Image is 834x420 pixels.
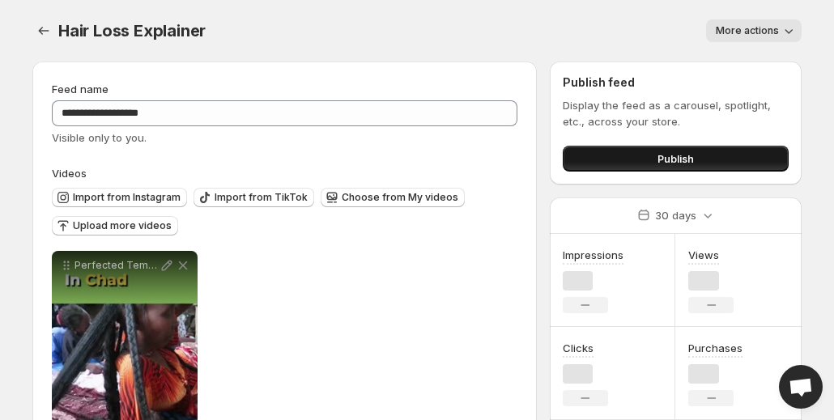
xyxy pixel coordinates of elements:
[73,191,181,204] span: Import from Instagram
[52,131,147,144] span: Visible only to you.
[563,74,789,91] h2: Publish feed
[688,247,719,263] h3: Views
[52,216,178,235] button: Upload more videos
[74,259,159,272] p: Perfected Template TOFU AD1 Original Chebe Ad 1080 x 1080 px
[52,167,87,180] span: Videos
[32,19,55,42] button: Settings
[563,146,789,172] button: Publish
[563,247,623,263] h3: Impressions
[73,219,172,232] span: Upload more videos
[52,188,187,207] button: Import from Instagram
[194,188,314,207] button: Import from TikTok
[58,21,206,40] span: Hair Loss Explainer
[52,83,109,95] span: Feed name
[657,151,694,167] span: Publish
[688,340,743,356] h3: Purchases
[321,188,465,207] button: Choose from My videos
[655,207,696,223] p: 30 days
[779,365,823,409] a: Open chat
[563,97,789,129] p: Display the feed as a carousel, spotlight, etc., across your store.
[215,191,308,204] span: Import from TikTok
[563,340,594,356] h3: Clicks
[716,24,779,37] span: More actions
[342,191,458,204] span: Choose from My videos
[706,19,802,42] button: More actions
